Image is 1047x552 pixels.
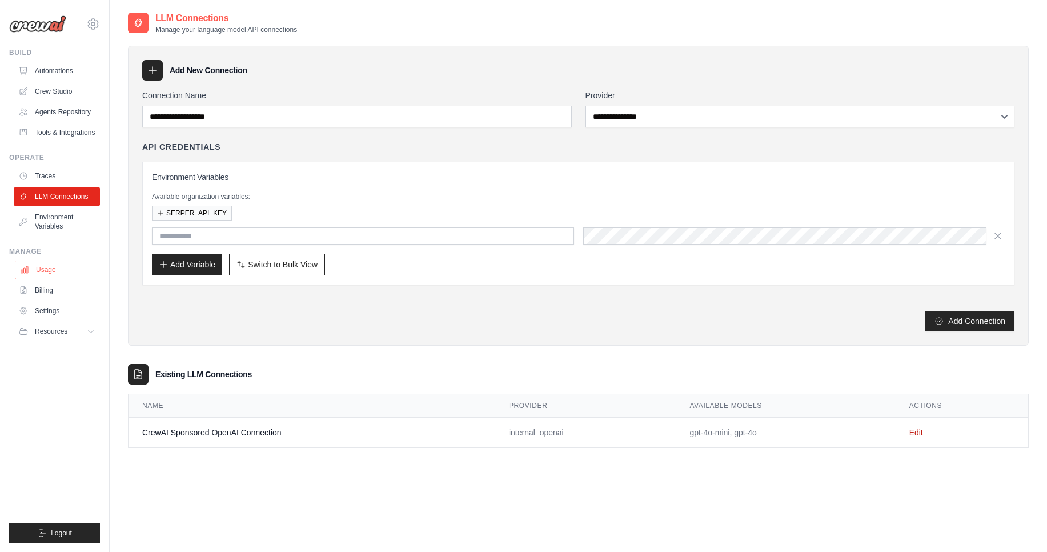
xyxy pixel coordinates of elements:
button: SERPER_API_KEY [152,206,232,221]
button: Switch to Bulk View [229,254,325,275]
a: LLM Connections [14,187,100,206]
div: Operate [9,153,100,162]
label: Connection Name [142,90,572,101]
a: Agents Repository [14,103,100,121]
td: gpt-4o-mini, gpt-4o [676,418,895,448]
div: Build [9,48,100,57]
h3: Add New Connection [170,65,247,76]
a: Environment Variables [14,208,100,235]
button: Logout [9,523,100,543]
img: Logo [9,15,66,33]
button: Add Variable [152,254,222,275]
span: Switch to Bulk View [248,259,318,270]
a: Traces [14,167,100,185]
th: Provider [495,394,676,418]
a: Edit [909,428,923,437]
td: internal_openai [495,418,676,448]
th: Available Models [676,394,895,418]
a: Automations [14,62,100,80]
p: Available organization variables: [152,192,1005,201]
h4: API Credentials [142,141,220,153]
p: Manage your language model API connections [155,25,297,34]
label: Provider [585,90,1015,101]
a: Tools & Integrations [14,123,100,142]
a: Crew Studio [14,82,100,101]
th: Actions [896,394,1028,418]
a: Settings [14,302,100,320]
span: Logout [51,529,72,538]
span: Resources [35,327,67,336]
th: Name [129,394,495,418]
a: Usage [15,261,101,279]
button: Resources [14,322,100,341]
h3: Existing LLM Connections [155,369,252,380]
td: CrewAI Sponsored OpenAI Connection [129,418,495,448]
a: Billing [14,281,100,299]
button: Add Connection [925,311,1014,331]
h2: LLM Connections [155,11,297,25]
div: Manage [9,247,100,256]
h3: Environment Variables [152,171,1005,183]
